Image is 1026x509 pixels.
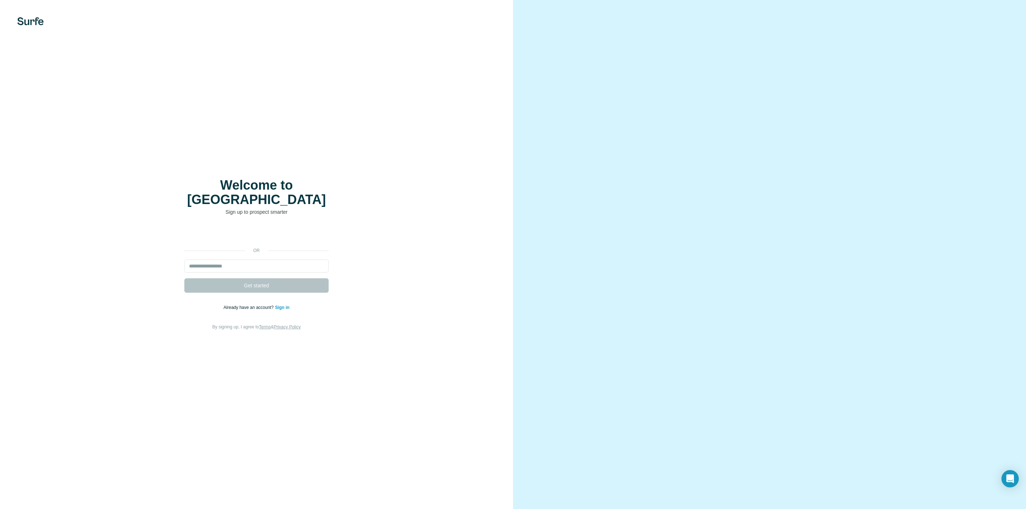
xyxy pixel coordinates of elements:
a: Privacy Policy [274,324,301,329]
h1: Welcome to [GEOGRAPHIC_DATA] [184,178,329,207]
a: Sign in [275,305,289,310]
img: Surfe's logo [17,17,44,25]
span: By signing up, I agree to & [212,324,301,329]
iframe: Schaltfläche „Über Google anmelden“ [181,226,332,242]
p: or [245,247,268,254]
p: Sign up to prospect smarter [184,208,329,216]
div: Open Intercom Messenger [1001,470,1019,487]
span: Already have an account? [224,305,275,310]
a: Terms [259,324,271,329]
